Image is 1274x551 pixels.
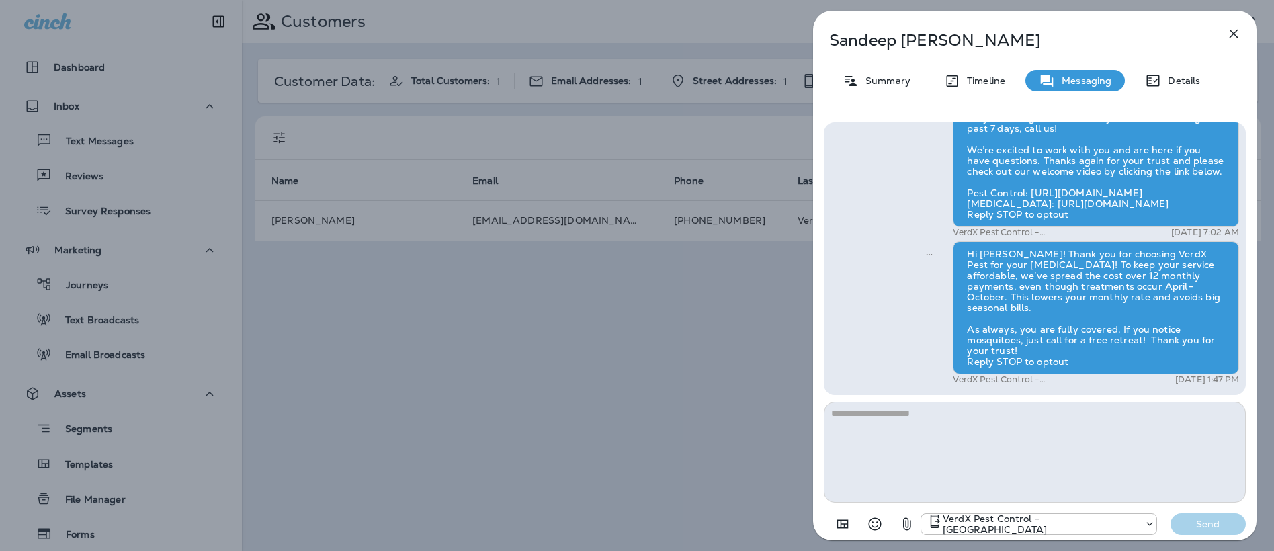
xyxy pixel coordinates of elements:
[861,511,888,538] button: Select an emoji
[1161,75,1200,86] p: Details
[1171,227,1239,238] p: [DATE] 7:02 AM
[943,513,1138,535] p: VerdX Pest Control - [GEOGRAPHIC_DATA]
[829,511,856,538] button: Add in a premade template
[926,247,933,259] span: Sent
[1175,374,1239,385] p: [DATE] 1:47 PM
[859,75,910,86] p: Summary
[960,75,1005,86] p: Timeline
[953,241,1239,374] div: Hi [PERSON_NAME]! Thank you for choosing VerdX Pest for your [MEDICAL_DATA]! To keep your service...
[953,227,1124,238] p: VerdX Pest Control - [GEOGRAPHIC_DATA]
[953,374,1124,385] p: VerdX Pest Control - [GEOGRAPHIC_DATA]
[829,31,1196,50] p: Sandeep [PERSON_NAME]
[921,513,1156,535] div: +1 (770) 758-7657
[1055,75,1111,86] p: Messaging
